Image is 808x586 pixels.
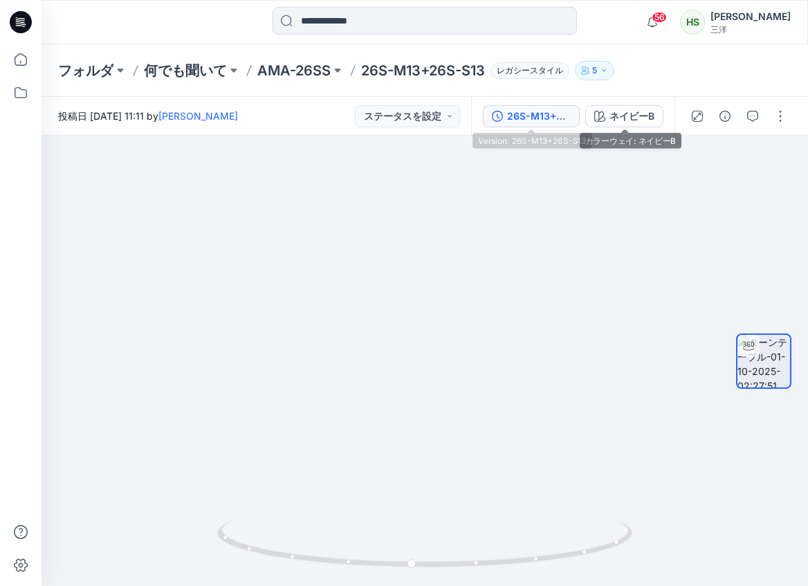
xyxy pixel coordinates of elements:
[585,105,663,127] button: ネイビーB
[58,62,113,79] font: フォルダ
[361,62,485,79] font: 26S-M13+26S-S13
[58,110,158,122] font: 投稿日 [DATE] 11:11 by
[144,62,227,79] font: 何でも聞いて
[483,105,580,127] button: 26S-M13+26S-S13
[507,110,596,122] font: 26S-M13+26S-S13
[710,24,727,35] font: 三洋
[592,65,597,75] font: 5
[686,16,699,28] font: HS
[609,110,654,122] font: ネイビーB
[575,61,614,80] button: 5
[485,61,569,80] button: レガシースタイル
[507,109,571,124] div: 26S-M13+26S-S13
[58,61,113,80] a: フォルダ
[144,61,227,80] a: 何でも聞いて
[497,65,563,75] font: レガシースタイル
[710,10,791,22] font: [PERSON_NAME]
[257,62,331,79] font: AMA-26SS
[654,12,665,22] font: 56
[714,105,736,127] button: 詳細
[737,335,790,387] img: ターンテーブル-01-10-2025-02:27:51
[257,61,331,80] a: AMA-26SS
[158,110,238,122] a: [PERSON_NAME]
